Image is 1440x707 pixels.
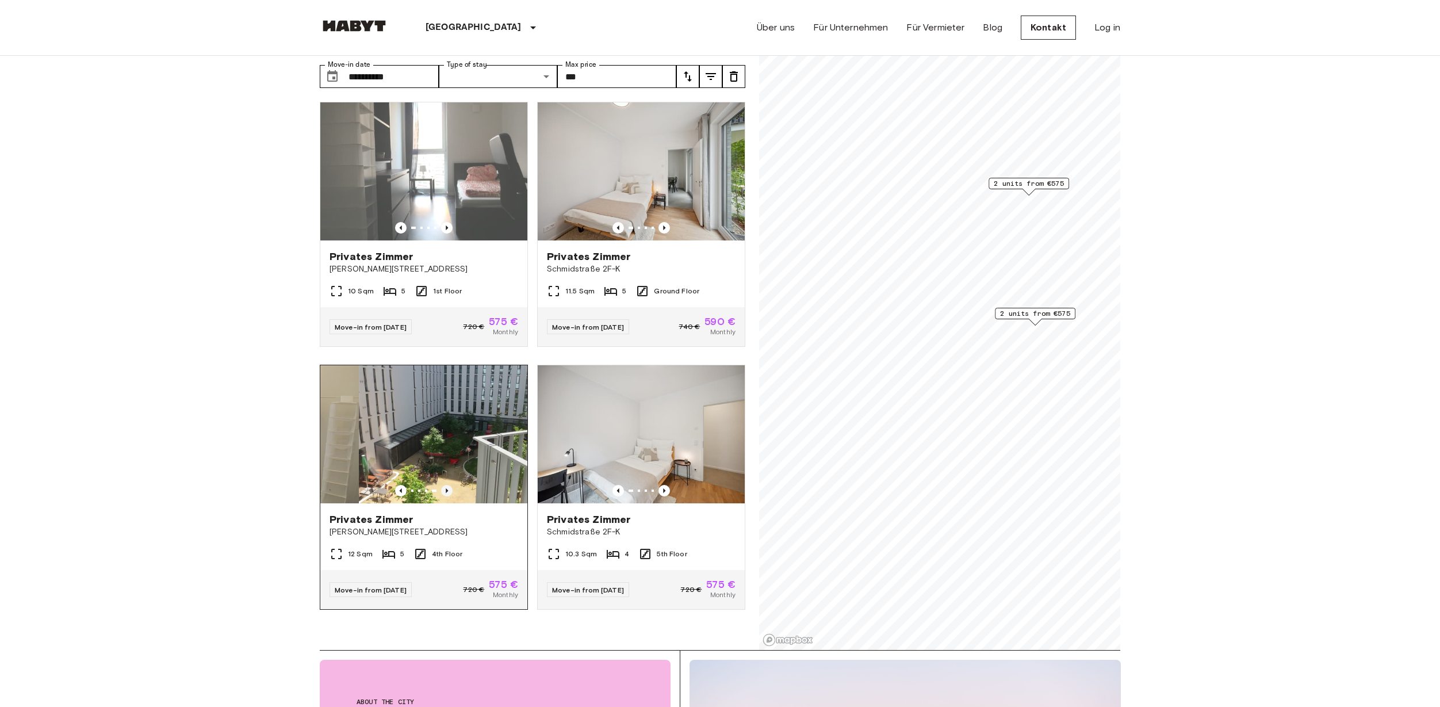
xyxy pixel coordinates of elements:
a: Für Unternehmen [813,21,888,35]
span: Move-in from [DATE] [335,586,407,594]
button: tune [676,65,699,88]
span: 12 Sqm [348,549,373,559]
button: Previous image [395,485,407,496]
span: Move-in from [DATE] [552,323,624,331]
span: Ground Floor [654,286,699,296]
button: Previous image [441,222,453,234]
span: 4th Floor [432,549,462,559]
div: Map marker [989,178,1069,196]
span: 2 units from €575 [994,178,1064,189]
span: Privates Zimmer [330,513,413,526]
img: Marketing picture of unit DE-01-302-010-04 [359,365,566,503]
button: tune [699,65,722,88]
button: Previous image [658,222,670,234]
span: 740 € [679,322,700,332]
button: Choose date, selected date is 1 Oct 2025 [321,65,344,88]
span: 10 Sqm [348,286,374,296]
button: tune [722,65,745,88]
span: 720 € [680,584,702,595]
span: 5 [400,549,404,559]
span: Monthly [493,327,518,337]
a: Marketing picture of unit DE-01-302-004-02Previous imagePrevious imagePrivates Zimmer[PERSON_NAME... [320,102,528,347]
label: Type of stay [447,60,487,70]
span: Monthly [493,590,518,600]
span: 1st Floor [433,286,462,296]
span: 720 € [463,584,484,595]
a: Previous imagePrevious imagePrivates Zimmer[PERSON_NAME][STREET_ADDRESS]12 Sqm54th FloorMove-in f... [320,365,528,610]
span: 5 [622,286,626,296]
img: Marketing picture of unit DE-01-302-004-02 [320,102,527,240]
span: Move-in from [DATE] [552,586,624,594]
a: Mapbox logo [763,633,813,647]
a: Marketing picture of unit DE-01-260-021-05Previous imagePrevious imagePrivates ZimmerSchmidstraße... [537,102,745,347]
span: Privates Zimmer [330,250,413,263]
a: Blog [983,21,1002,35]
span: [PERSON_NAME][STREET_ADDRESS] [330,526,518,538]
span: 5 [401,286,405,296]
button: Previous image [612,485,624,496]
span: 575 € [489,579,518,590]
img: Marketing picture of unit DE-01-260-067-04 [538,365,745,503]
span: 10.3 Sqm [565,549,597,559]
img: Marketing picture of unit DE-01-260-021-05 [538,102,745,240]
span: Monthly [710,590,736,600]
p: [GEOGRAPHIC_DATA] [426,21,522,35]
button: Previous image [658,485,670,496]
button: Previous image [612,222,624,234]
a: Marketing picture of unit DE-01-260-067-04Previous imagePrevious imagePrivates ZimmerSchmidstraße... [537,365,745,610]
span: 2 units from €575 [1000,308,1070,319]
span: 4 [625,549,629,559]
span: Move-in from [DATE] [335,323,407,331]
label: Max price [565,60,596,70]
a: Für Vermieter [906,21,964,35]
div: Map marker [995,308,1075,326]
a: Über uns [757,21,795,35]
span: 11.5 Sqm [565,286,595,296]
button: Previous image [395,222,407,234]
span: Schmidstraße 2F-K [547,526,736,538]
span: 5th Floor [657,549,687,559]
span: Privates Zimmer [547,513,630,526]
span: Privates Zimmer [547,250,630,263]
span: 575 € [706,579,736,590]
span: 590 € [704,316,736,327]
span: 720 € [463,322,484,332]
a: Kontakt [1021,16,1076,40]
span: About the city [357,697,634,707]
span: Schmidstraße 2F-K [547,263,736,275]
button: Previous image [441,485,453,496]
label: Move-in date [328,60,370,70]
a: Log in [1094,21,1120,35]
span: Monthly [710,327,736,337]
span: [PERSON_NAME][STREET_ADDRESS] [330,263,518,275]
img: Habyt [320,20,389,32]
span: 575 € [489,316,518,327]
